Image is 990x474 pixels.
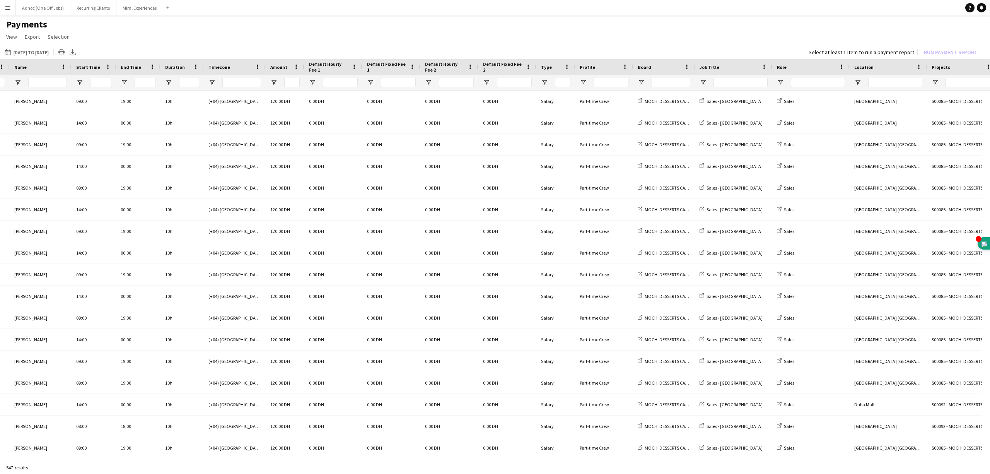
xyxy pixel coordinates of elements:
div: 0.00 DH [478,264,536,285]
div: 10h [160,286,204,307]
div: 0.00 DH [362,242,420,264]
div: 0.00 DH [362,351,420,372]
div: 14:00 [72,394,116,415]
button: Open Filter Menu [270,79,277,86]
div: 0.00 DH [420,134,478,155]
button: Adhoc (One Off Jobs) [16,0,70,15]
div: 0.00 DH [304,351,362,372]
a: Sales [777,358,794,364]
div: 19:00 [116,264,160,285]
div: 00:00 [116,199,160,220]
div: 19:00 [116,307,160,329]
div: 10h [160,307,204,329]
input: Board Filter Input [652,78,690,87]
span: Sales [784,293,794,299]
a: Sales [777,315,794,321]
div: 0.00 DH [304,242,362,264]
div: [GEOGRAPHIC_DATA] [GEOGRAPHIC_DATA] [850,264,927,285]
div: 14:00 [72,112,116,133]
a: MOCHI DESSERTS CATERING SERVICES L.L.C [638,228,729,234]
input: Default Fixed Fee 2 Filter Input [497,78,532,87]
a: MOCHI DESSERTS CATERING SERVICES L.L.C [638,358,729,364]
input: Default Fixed Fee 1 Filter Input [381,78,416,87]
span: Sales [784,250,794,256]
span: MOCHI DESSERTS CATERING SERVICES L.L.C [645,272,729,277]
div: 10h [160,112,204,133]
span: Sales - [GEOGRAPHIC_DATA] [707,337,763,342]
div: (+04) [GEOGRAPHIC_DATA] [204,351,266,372]
a: MOCHI DESSERTS CATERING SERVICES L.L.C [638,207,729,212]
input: Role Filter Input [791,78,845,87]
div: 19:00 [116,372,160,394]
button: Open Filter Menu [14,79,21,86]
div: 10h [160,351,204,372]
div: 09:00 [72,221,116,242]
a: MOCHI DESSERTS CATERING SERVICES L.L.C [638,250,729,256]
div: [GEOGRAPHIC_DATA] [GEOGRAPHIC_DATA] [850,372,927,394]
span: Sales [784,98,794,104]
span: Sales [784,207,794,212]
a: Sales [777,185,794,191]
span: MOCHI DESSERTS CATERING SERVICES L.L.C [645,185,729,191]
div: [GEOGRAPHIC_DATA] [GEOGRAPHIC_DATA] [850,286,927,307]
a: Sales - [GEOGRAPHIC_DATA] [700,380,763,386]
span: Sales [784,315,794,321]
span: Sales [784,120,794,126]
span: Sales - [GEOGRAPHIC_DATA] [707,163,763,169]
a: MOCHI DESSERTS CATERING SERVICES L.L.C [638,315,729,321]
span: Sales - [GEOGRAPHIC_DATA] [707,228,763,234]
div: 0.00 DH [478,307,536,329]
div: Part-time Crew [575,329,633,350]
div: 0.00 DH [420,177,478,198]
div: 0.00 DH [420,372,478,394]
div: 10h [160,329,204,350]
input: Type Filter Input [555,78,570,87]
span: Sales - [GEOGRAPHIC_DATA] [707,402,763,407]
a: Sales - [GEOGRAPHIC_DATA] [700,98,763,104]
div: 0.00 DH [304,329,362,350]
span: Sales - [GEOGRAPHIC_DATA] [707,185,763,191]
div: 0.00 DH [420,199,478,220]
a: MOCHI DESSERTS CATERING SERVICES L.L.C [638,120,729,126]
span: Sales [784,380,794,386]
span: Sales - [GEOGRAPHIC_DATA] [707,293,763,299]
div: 10h [160,221,204,242]
div: 0.00 DH [362,286,420,307]
div: 00:00 [116,242,160,264]
div: 10h [160,372,204,394]
span: Sales - [GEOGRAPHIC_DATA] [707,358,763,364]
a: Sales - [GEOGRAPHIC_DATA] [700,315,763,321]
app-action-btn: Print [57,48,66,57]
a: Sales - [GEOGRAPHIC_DATA] [700,272,763,277]
a: Sales - [GEOGRAPHIC_DATA] [700,293,763,299]
a: Sales [777,380,794,386]
div: [GEOGRAPHIC_DATA] [850,91,927,112]
span: Sales - [GEOGRAPHIC_DATA] [707,380,763,386]
a: Sales - [GEOGRAPHIC_DATA] [700,402,763,407]
div: Salary [536,264,575,285]
a: MOCHI DESSERTS CATERING SERVICES L.L.C [638,380,729,386]
div: 14:00 [72,156,116,177]
div: 0.00 DH [362,394,420,415]
button: Open Filter Menu [208,79,215,86]
div: 0.00 DH [478,351,536,372]
div: 14:00 [72,242,116,264]
div: [GEOGRAPHIC_DATA] [GEOGRAPHIC_DATA] [850,307,927,329]
a: Sales [777,250,794,256]
input: Timezone Filter Input [222,78,261,87]
div: 14:00 [72,199,116,220]
button: Open Filter Menu [932,79,939,86]
div: Salary [536,112,575,133]
span: MOCHI DESSERTS CATERING SERVICES L.L.C [645,228,729,234]
div: 0.00 DH [362,199,420,220]
div: Salary [536,134,575,155]
div: Part-time Crew [575,134,633,155]
div: Salary [536,199,575,220]
div: Part-time Crew [575,372,633,394]
div: 10h [160,242,204,264]
div: 0.00 DH [420,351,478,372]
div: 0.00 DH [420,112,478,133]
div: 0.00 DH [362,112,420,133]
button: Open Filter Menu [541,79,548,86]
button: Open Filter Menu [76,79,83,86]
